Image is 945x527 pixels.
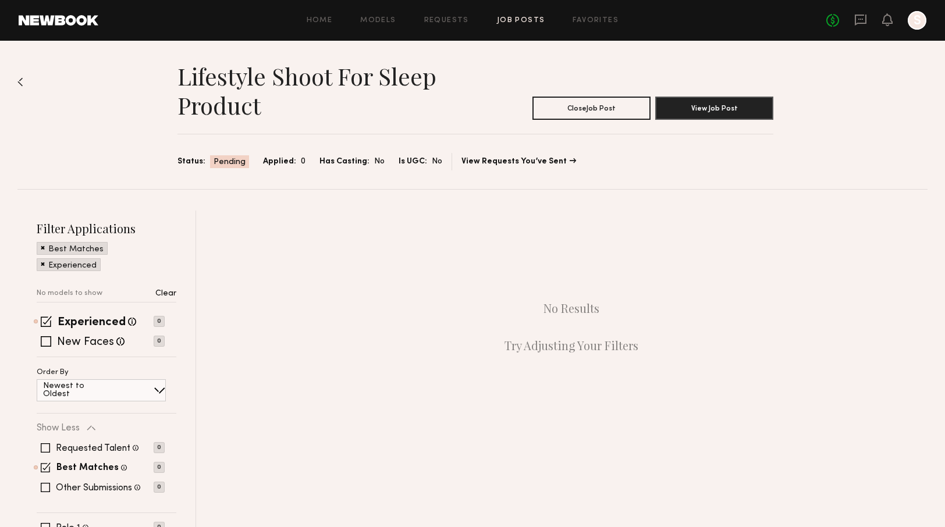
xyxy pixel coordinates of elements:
[17,77,23,87] img: Back to previous page
[399,155,427,168] span: Is UGC:
[48,262,97,270] p: Experienced
[908,11,926,30] a: S
[37,290,102,297] p: No models to show
[497,17,545,24] a: Job Posts
[505,339,638,352] p: Try Adjusting Your Filters
[360,17,396,24] a: Models
[424,17,469,24] a: Requests
[301,155,305,168] span: 0
[307,17,333,24] a: Home
[177,155,205,168] span: Status:
[655,97,773,120] button: View Job Post
[155,290,176,298] p: Clear
[543,301,599,315] p: No Results
[57,337,114,348] label: New Faces
[56,464,119,473] label: Best Matches
[319,155,370,168] span: Has Casting:
[48,245,104,254] p: Best Matches
[56,483,132,493] label: Other Submissions
[177,62,475,120] h1: Lifestyle Shoot for Sleep Product
[43,382,112,398] p: Newest to Oldest
[154,462,165,473] p: 0
[37,369,69,376] p: Order By
[461,158,576,166] a: View Requests You’ve Sent
[58,317,126,329] label: Experienced
[374,155,385,168] span: No
[263,155,296,168] span: Applied:
[37,423,80,433] p: Show Less
[432,155,442,168] span: No
[154,336,165,347] p: 0
[56,444,130,453] label: Requested Talent
[37,220,176,236] h2: Filter Applications
[154,442,165,453] p: 0
[573,17,619,24] a: Favorites
[214,156,246,168] span: Pending
[154,316,165,327] p: 0
[154,482,165,493] p: 0
[532,97,651,120] button: CloseJob Post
